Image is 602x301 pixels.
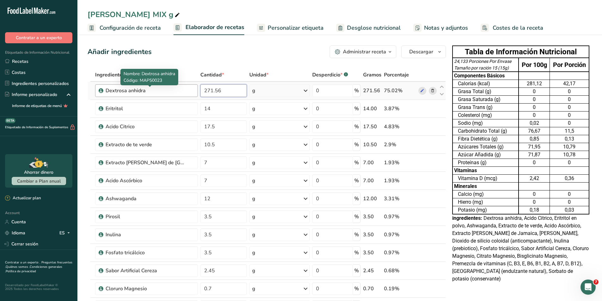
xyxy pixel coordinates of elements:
span: Elaborador de recetas [185,23,244,32]
div: 17.50 [363,123,381,130]
span: Dextrosa anhidra, Acido Citrico, Eritritol en polvo, Ashwaganda, Extracto de te verde, Acido Ascó... [452,215,589,282]
div: 10.50 [363,141,381,148]
div: g [252,87,255,94]
span: Gramos [363,71,381,79]
div: 0,36 [551,175,587,182]
div: BETA [5,118,15,123]
div: 24,133 Porciones Por Envase [454,58,517,65]
div: Ashwaganda [106,195,185,202]
div: 0,18 [520,206,548,214]
span: ingredientes: [452,215,482,221]
td: Vitaminas [453,167,519,175]
div: Acido Citrico [106,123,185,130]
span: Cambiar a Plan anual [17,178,61,184]
span: Tamaño por ración [454,65,491,70]
th: Tabla de Información Nutricional [453,46,589,58]
div: 3.50 [363,231,381,238]
div: 0.70 [363,285,381,292]
td: Fibra Dietética (g) [453,135,519,143]
div: 4.83% [384,123,416,130]
div: 3.50 [363,213,381,220]
td: Calcio (mg) [453,190,519,198]
td: Minerales [453,183,519,190]
span: Notas y adjuntos [424,24,468,32]
a: Personalizar etiqueta [257,21,324,35]
button: Contratar a un experto [5,32,72,43]
button: Cambiar a Plan anual [12,177,66,185]
div: 0 [551,119,587,127]
td: Azúcares Totales (g) [453,143,519,151]
div: 10,79 [551,143,587,151]
a: Política de privacidad [6,269,36,274]
div: 0 [551,111,587,119]
div: [PERSON_NAME] MIX g [88,9,181,20]
div: Desperdicio [312,71,348,79]
div: 0,02 [520,119,548,127]
div: 0 [551,96,587,103]
div: 0.97% [384,213,416,220]
div: 76,67 [520,127,548,135]
div: 0.68% [384,267,416,274]
div: Acido Ascórbico [106,177,185,184]
div: g [252,267,255,274]
td: Componentes Básicos [453,72,519,80]
td: Azúcar Añadida (g) [453,151,519,159]
div: 0.19% [384,285,416,292]
div: 0 [520,96,548,103]
div: 0 [520,104,548,111]
div: 0.97% [384,249,416,256]
td: Proteínas (g) [453,159,519,167]
div: Administrar receta [343,48,386,56]
td: Calorías (kcal) [453,80,519,88]
div: Añadir ingredientes [88,47,152,57]
div: Eritritol [106,105,185,112]
div: 1.93% [384,159,416,166]
div: 271.56 [363,87,381,94]
div: Desarrollado por FoodLabelMaker © 2025 Todos los derechos reservados [5,283,72,291]
div: g [252,177,255,184]
a: Elaborador de recetas [173,20,244,35]
div: 11,5 [551,127,587,135]
div: 2.45 [363,267,381,274]
a: Quiénes somos . [6,265,30,269]
span: Desglose nutricional [347,24,401,32]
a: Preguntas frecuentes . [5,260,72,269]
td: Potasio (mg) [453,206,519,214]
div: 7.00 [363,177,381,184]
div: Informe personalizado [5,91,57,98]
span: Nombre: Dextrosa anhidra [124,71,175,77]
div: 0,03 [551,206,587,214]
div: 3.50 [363,249,381,256]
a: Notas y adjuntos [413,21,468,35]
span: Código: MAP50023 [124,77,162,83]
div: Pirosil [106,213,185,220]
span: Configuración de receta [100,24,161,32]
div: 0 [551,198,587,206]
a: Contratar a un experto . [5,260,40,265]
span: Porcentaje [384,71,409,79]
div: Fosfato tricálcico [106,249,185,256]
div: 0 [551,104,587,111]
a: Configuración de receta [88,21,161,35]
a: Idioma [5,227,25,238]
div: Inulina [106,231,185,238]
iframe: Intercom live chat [581,280,596,295]
div: 2,42 [520,175,548,182]
td: Por Porción [550,58,589,72]
div: 0 [520,190,548,198]
div: 0 [551,88,587,95]
td: Por 100g [519,58,550,72]
span: Descargar [409,48,433,56]
div: g [252,141,255,148]
div: g [252,159,255,166]
div: 7.00 [363,159,381,166]
div: Dextrosa anhidra [106,87,185,94]
div: 42,17 [551,80,587,87]
span: Unidad [249,71,269,79]
td: Carbohidrato Total (g) [453,127,519,135]
div: Sabor Artificial Cereza [106,267,185,274]
td: Hierro (mg) [453,198,519,206]
div: 75.02% [384,87,416,94]
div: 0,85 [520,135,548,143]
button: Administrar receta [330,45,396,58]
